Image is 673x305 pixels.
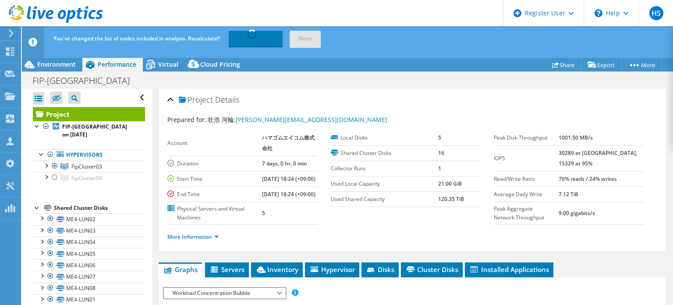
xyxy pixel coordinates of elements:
[33,213,145,225] a: ME4-LUN02
[262,175,315,183] b: [DATE] 18:24 (+09:00)
[33,172,145,183] a: FipCluster04
[163,265,198,274] span: Graphs
[405,265,458,274] span: Cluster Disks
[208,115,387,124] span: 壮浩 河輪,
[262,160,307,167] b: 7 days, 0 hr, 0 min
[559,134,593,141] b: 1001.50 MB/s
[158,60,178,68] span: Virtual
[209,265,244,274] span: Servers
[179,96,213,104] span: Project
[229,31,283,47] a: Recalculating...
[262,209,265,217] b: 5
[255,265,298,274] span: Inventory
[168,288,281,298] span: Workload Concentration Bubble
[262,190,315,198] b: [DATE] 18:24 (+09:00)
[167,205,262,222] label: Physical Servers and Virtual Machines
[37,60,76,68] span: Environment
[54,203,145,213] div: Shared Cluster Disks
[71,174,102,182] span: FipCluster04
[494,154,559,163] label: IOPS
[494,133,559,142] label: Peak Disk Throughput
[33,161,145,172] a: FipCluster03
[167,159,262,168] label: Duration
[200,60,240,68] span: Cloud Pricing
[33,283,145,294] a: ME4-LUN08
[167,190,262,199] label: End Time
[33,259,145,271] a: ME4-LUN06
[559,175,617,183] b: 76% reads / 24% writes
[438,134,441,141] b: 5
[649,6,663,20] span: HS
[494,205,559,222] label: Peak Aggregate Network Throughput
[167,233,219,240] a: More Information
[595,9,602,17] svg: \n
[215,94,239,105] span: Details
[559,190,578,198] b: 7.12 TiB
[236,115,387,124] a: [PERSON_NAME][EMAIL_ADDRESS][DOMAIN_NAME]
[545,58,581,72] a: Share
[262,134,315,152] b: ハマゴムエイコム株式会社
[331,149,438,158] label: Shared Cluster Disks
[167,139,262,147] label: Account
[331,133,438,142] label: Local Disks
[28,76,143,86] h1: FIP-[GEOGRAPHIC_DATA]
[438,180,462,187] b: 21.00 GiB
[71,163,102,170] span: FipCluster03
[33,248,145,259] a: ME4-LUN05
[167,175,262,183] label: Start Time
[33,107,145,121] a: Project
[494,175,559,183] label: Read/Write Ratio
[559,149,637,167] b: 30289 at [GEOGRAPHIC_DATA], 15329 at 95%
[581,58,622,72] a: Export
[331,164,438,173] label: Collector Runs
[438,149,444,157] b: 16
[33,271,145,282] a: ME4-LUN07
[62,123,127,138] b: FIP-[GEOGRAPHIC_DATA] on [DATE]
[469,265,549,274] span: Installed Applications
[331,195,438,204] label: Used Shared Capacity
[33,121,145,140] a: FIP-[GEOGRAPHIC_DATA] on [DATE]
[331,179,438,188] label: Used Local Capacity
[366,265,394,274] span: Disks
[33,149,145,161] a: Hypervisors
[559,209,595,217] b: 9.00 gigabits/s
[494,190,559,199] label: Average Daily Write
[33,237,145,248] a: ME4-LUN04
[167,115,206,124] label: Prepared for:
[53,35,220,42] span: You've changed the list of nodes included in analysis. Recalculate?
[621,58,662,72] a: More
[438,165,441,172] b: 1
[98,60,136,68] span: Performance
[309,265,355,274] span: Hypervisor
[438,195,464,203] b: 120.35 TiB
[33,225,145,237] a: ME4-LUN03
